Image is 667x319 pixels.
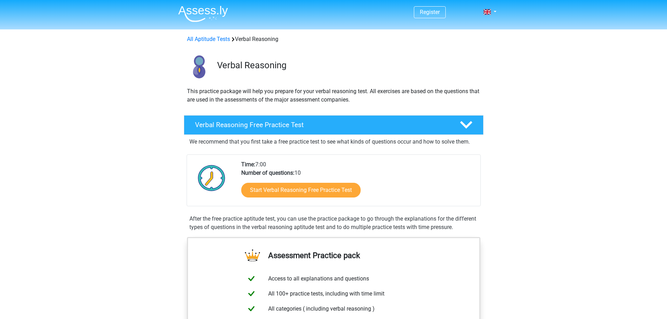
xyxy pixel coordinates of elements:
[187,215,481,231] div: After the free practice aptitude test, you can use the practice package to go through the explana...
[178,6,228,22] img: Assessly
[195,121,449,129] h4: Verbal Reasoning Free Practice Test
[187,87,480,104] p: This practice package will help you prepare for your verbal reasoning test. All exercises are bas...
[184,52,214,82] img: verbal reasoning
[241,161,255,168] b: Time:
[184,35,483,43] div: Verbal Reasoning
[187,36,230,42] a: All Aptitude Tests
[241,169,294,176] b: Number of questions:
[181,115,486,135] a: Verbal Reasoning Free Practice Test
[217,60,478,71] h3: Verbal Reasoning
[236,160,480,206] div: 7:00 10
[241,183,361,197] a: Start Verbal Reasoning Free Practice Test
[194,160,229,195] img: Clock
[420,9,440,15] a: Register
[189,138,478,146] p: We recommend that you first take a free practice test to see what kinds of questions occur and ho...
